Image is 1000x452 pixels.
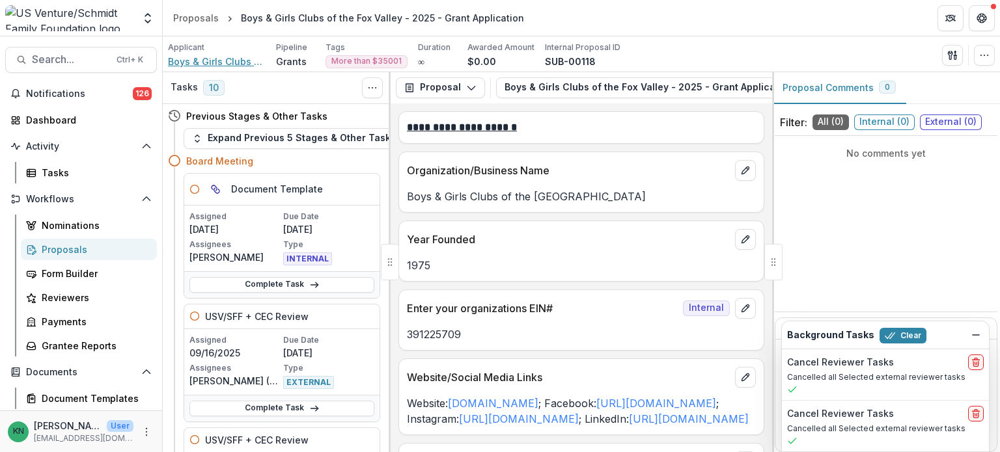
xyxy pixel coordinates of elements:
div: Nominations [42,219,146,232]
a: Boys & Girls Clubs of the [GEOGRAPHIC_DATA] [168,55,266,68]
span: EXTERNAL [283,376,334,389]
button: Open Workflows [5,189,157,209]
div: Katrina Nelson [13,427,24,436]
p: Cancelled all Selected external reviewer tasks [787,423,984,434]
p: Assignees [189,362,281,374]
a: Document Templates [21,388,157,409]
span: 0 [885,83,890,92]
a: [URL][DOMAIN_NAME] [596,397,716,410]
button: delete [968,406,984,421]
span: Workflows [26,194,136,205]
div: Form Builder [42,267,146,280]
a: Reviewers [21,287,157,308]
p: Applicant [168,42,204,53]
p: 391225709 [407,326,756,342]
p: SUB-00118 [545,55,596,68]
p: Enter your organizations EIN# [407,300,678,316]
button: edit [735,229,756,250]
span: INTERNAL [283,252,332,265]
button: delete [968,354,984,370]
p: [DATE] [189,222,281,236]
span: Search... [32,53,109,66]
h5: Document Template [231,182,323,196]
div: Payments [42,315,146,328]
h2: Cancel Reviewer Tasks [787,408,894,419]
a: Proposals [21,239,157,260]
p: Pipeline [276,42,307,53]
p: Internal Proposal ID [545,42,620,53]
h5: USV/SFF + CEC Review [205,433,309,447]
span: Activity [26,141,136,152]
h3: Tasks [171,82,198,93]
a: Form Builder [21,263,157,284]
button: More [139,424,154,440]
a: [URL][DOMAIN_NAME] [459,412,579,425]
p: [PERSON_NAME] ([EMAIL_ADDRESS][DOMAIN_NAME]) [189,374,281,388]
button: edit [735,160,756,181]
p: 09/16/2025 [189,346,281,360]
span: Internal ( 0 ) [854,114,915,130]
button: Proposal Comments [772,72,906,104]
p: User [107,420,133,432]
span: 10 [203,80,225,96]
button: View dependent tasks [205,179,226,200]
p: [PERSON_NAME] [34,419,102,432]
a: Proposals [168,8,224,27]
a: Grantee Reports [21,335,157,356]
p: Due Date [283,211,374,222]
h2: Background Tasks [787,330,874,341]
p: Year Founded [407,232,730,247]
button: Open entity switcher [139,5,157,31]
img: US Venture/Schmidt Family Foundation logo [5,5,133,31]
a: [URL][DOMAIN_NAME] [629,412,749,425]
p: 1975 [407,258,756,273]
button: Notifications126 [5,83,157,104]
a: Complete Task [189,401,374,416]
p: Type [283,239,374,250]
div: Proposals [42,243,146,256]
button: Open Documents [5,362,157,382]
div: Dashboard [26,113,146,127]
p: [DATE] [283,222,374,236]
span: Documents [26,367,136,378]
p: ∞ [418,55,424,68]
p: Assigned [189,211,281,222]
a: Dashboard [5,109,157,131]
button: Partners [937,5,964,31]
p: Type [283,362,374,374]
div: Ctrl + K [114,53,146,67]
p: [EMAIL_ADDRESS][DOMAIN_NAME] [34,432,133,444]
p: Cancelled all Selected external reviewer tasks [787,371,984,383]
div: Tasks [42,166,146,179]
span: 126 [133,87,152,100]
div: Document Templates [42,392,146,405]
span: Internal [683,300,730,316]
p: $0.00 [467,55,496,68]
p: Assigned [189,334,281,346]
div: Reviewers [42,291,146,304]
button: Toggle View Cancelled Tasks [362,77,383,98]
button: Open Activity [5,136,157,157]
button: Search... [5,47,157,73]
p: Awarded Amount [467,42,535,53]
p: Website/Social Media Links [407,369,730,385]
p: [PERSON_NAME] [189,250,281,264]
p: Boys & Girls Clubs of the [GEOGRAPHIC_DATA] [407,189,756,204]
p: Assignees [189,239,281,250]
button: Dismiss [968,327,984,343]
p: Website: ; Facebook: ; Instagram: ; LinkedIn: [407,395,756,427]
button: Get Help [969,5,995,31]
a: Payments [21,311,157,332]
h2: Cancel Reviewer Tasks [787,357,894,368]
span: More than $35001 [331,57,402,66]
button: edit [735,367,756,388]
p: No comments yet [780,146,992,160]
button: Expand Previous 5 Stages & Other Tasks [184,128,404,149]
span: External ( 0 ) [920,114,982,130]
p: Filter: [780,114,807,130]
h5: USV/SFF + CEC Review [205,310,309,323]
button: Proposal [396,77,485,98]
a: [DOMAIN_NAME] [448,397,538,410]
button: edit [735,298,756,319]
